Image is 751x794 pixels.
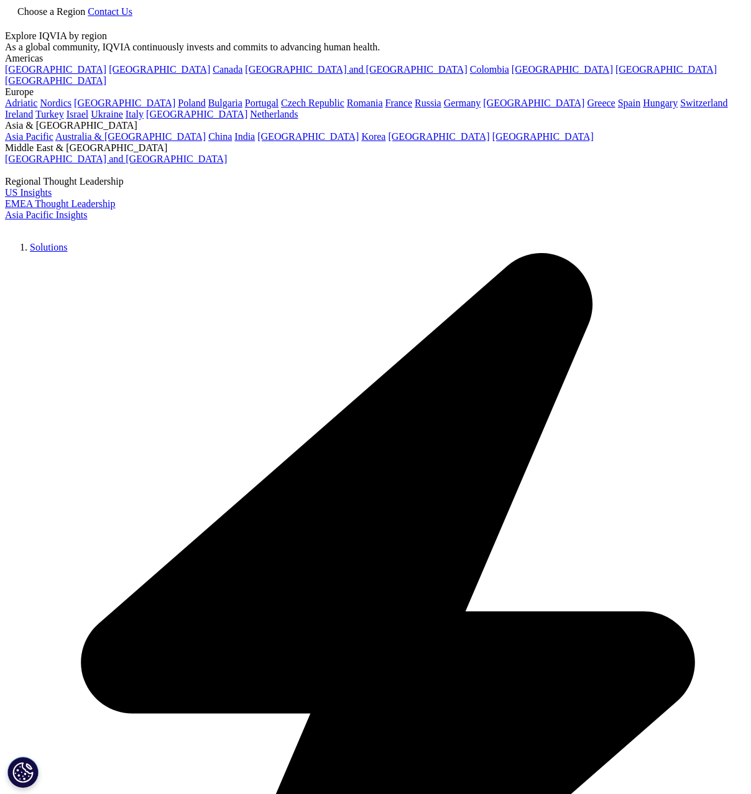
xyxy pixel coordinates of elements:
a: [GEOGRAPHIC_DATA] [483,98,584,108]
a: [GEOGRAPHIC_DATA] [257,131,359,142]
div: Explore IQVIA by region [5,30,746,42]
span: Choose a Region [17,6,85,17]
div: Regional Thought Leadership [5,176,746,187]
a: Ukraine [91,109,123,119]
a: US Insights [5,187,52,198]
a: Canada [213,64,242,75]
a: Romania [347,98,383,108]
a: Hungary [643,98,678,108]
a: Adriatic [5,98,37,108]
a: Germany [444,98,481,108]
a: Colombia [470,64,509,75]
a: [GEOGRAPHIC_DATA] [5,64,106,75]
a: Asia Pacific Insights [5,210,87,220]
a: Korea [361,131,385,142]
a: EMEA Thought Leadership [5,198,115,209]
a: Netherlands [250,109,298,119]
a: [GEOGRAPHIC_DATA] [492,131,594,142]
div: Americas [5,53,746,64]
a: [GEOGRAPHIC_DATA] [388,131,489,142]
a: France [385,98,413,108]
a: [GEOGRAPHIC_DATA] [74,98,175,108]
div: Asia & [GEOGRAPHIC_DATA] [5,120,746,131]
a: Ireland [5,109,33,119]
a: Italy [126,109,144,119]
a: [GEOGRAPHIC_DATA] [615,64,717,75]
a: Portugal [245,98,279,108]
button: Cookies Settings [7,757,39,788]
a: Solutions [30,242,67,252]
div: As a global community, IQVIA continuously invests and commits to advancing human health. [5,42,746,53]
a: [GEOGRAPHIC_DATA] and [GEOGRAPHIC_DATA] [245,64,467,75]
a: Russia [415,98,441,108]
a: Contact Us [88,6,132,17]
a: China [208,131,232,142]
a: Asia Pacific [5,131,53,142]
a: [GEOGRAPHIC_DATA] [146,109,247,119]
a: Czech Republic [281,98,344,108]
a: [GEOGRAPHIC_DATA] [109,64,210,75]
a: Nordics [40,98,71,108]
a: Australia & [GEOGRAPHIC_DATA] [55,131,206,142]
a: Spain [618,98,640,108]
a: Bulgaria [208,98,242,108]
div: Middle East & [GEOGRAPHIC_DATA] [5,142,746,154]
a: [GEOGRAPHIC_DATA] [5,75,106,86]
a: [GEOGRAPHIC_DATA] and [GEOGRAPHIC_DATA] [5,154,227,164]
a: Switzerland [680,98,727,108]
a: Greece [587,98,615,108]
a: India [234,131,255,142]
a: Poland [178,98,205,108]
a: Israel [67,109,89,119]
a: Turkey [35,109,64,119]
div: Europe [5,86,746,98]
a: [GEOGRAPHIC_DATA] [512,64,613,75]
